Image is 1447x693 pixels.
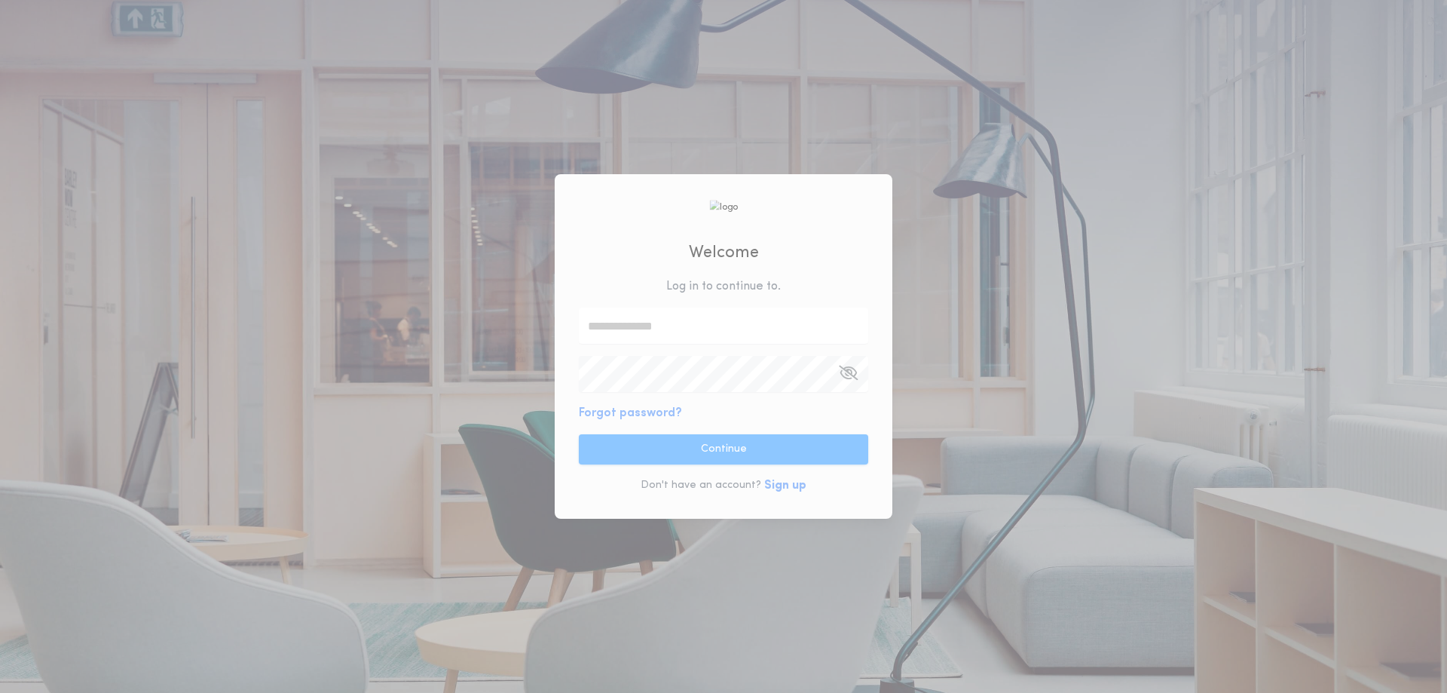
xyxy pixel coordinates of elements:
button: Forgot password? [579,404,682,422]
button: Continue [579,434,868,465]
button: Sign up [764,477,806,495]
img: logo [709,200,738,214]
p: Log in to continue to . [666,278,781,296]
p: Don't have an account? [641,478,761,493]
h2: Welcome [689,241,759,265]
